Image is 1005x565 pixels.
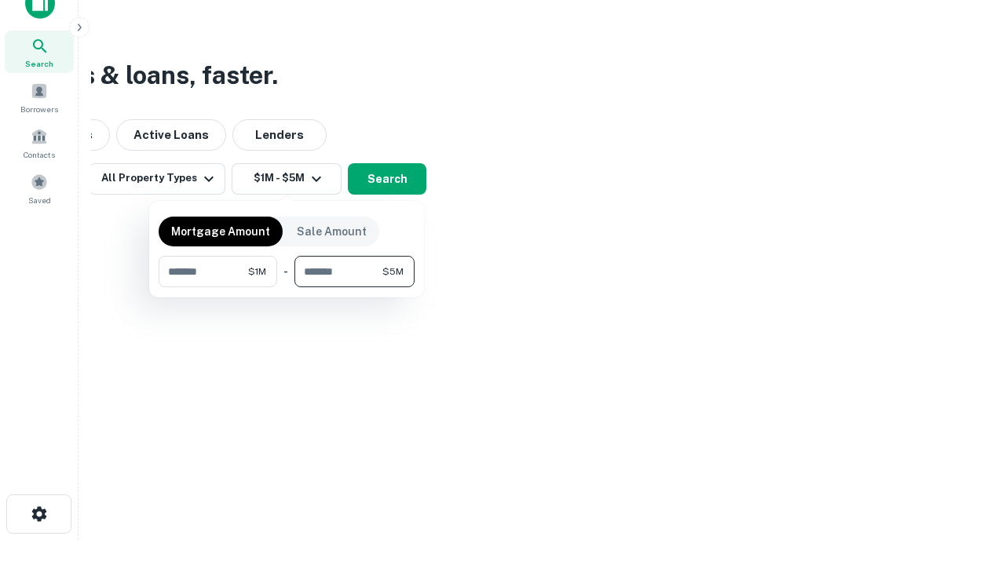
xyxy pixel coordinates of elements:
[171,223,270,240] p: Mortgage Amount
[297,223,367,240] p: Sale Amount
[382,264,404,279] span: $5M
[248,264,266,279] span: $1M
[926,439,1005,515] iframe: Chat Widget
[283,256,288,287] div: -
